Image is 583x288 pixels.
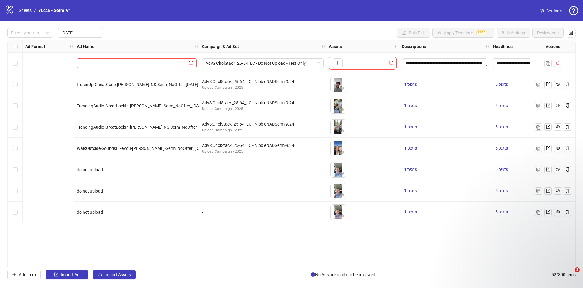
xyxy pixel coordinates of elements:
[565,125,570,129] span: copy
[18,7,33,14] a: Sheets
[495,124,508,129] span: 5 texts
[98,272,102,277] span: cloud-upload
[562,267,577,282] iframe: Intercom live chat
[495,167,508,172] span: 5 texts
[432,28,494,38] button: Apply TemplateBETA
[402,81,419,88] button: 1 texts
[404,103,417,108] span: 1 texts
[493,81,510,88] button: 5 texts
[556,82,560,86] span: eye
[536,125,540,130] img: Duplicate
[340,150,344,154] span: eye
[495,146,508,151] span: 5 texts
[202,121,324,127] div: AdvS:CholStack_25-64_LC - NibbleNADSerm-9.24
[402,58,488,68] div: Edit values
[569,6,578,15] span: question-circle
[340,86,344,90] span: eye
[340,171,344,175] span: eye
[8,95,23,116] div: Select row 3
[202,188,324,194] div: -
[493,166,510,173] button: 5 texts
[489,40,490,52] div: Resize Descriptions column
[493,187,510,195] button: 5 texts
[104,272,131,277] span: Import Assets
[19,272,36,277] span: Add Item
[202,99,324,106] div: AdvS:CholStack_25-64_LC - NibbleNADSerm-9.24
[340,107,344,112] span: eye
[536,83,540,87] img: Duplicate
[497,28,530,38] button: Bulk Actions
[565,103,570,108] span: copy
[556,210,560,214] span: eye
[532,28,564,38] button: Review Ads
[493,145,510,152] button: 5 texts
[546,103,550,108] span: export
[202,85,324,91] div: Upload Campaign - 2025
[404,82,417,87] span: 1 texts
[202,166,324,173] div: -
[402,145,419,152] button: 1 texts
[336,61,340,65] span: plus
[7,270,41,279] button: Add Item
[202,142,324,149] div: AdvS:CholStack_25-64_LC - NibbleNADSerm-9.24
[8,53,23,74] div: Select row 1
[556,167,560,172] span: eye
[551,271,576,278] span: 52 / 300 items
[339,191,346,199] button: Preview
[546,8,562,14] span: Settings
[535,145,542,152] button: Duplicate
[77,82,312,87] span: ListenUp-CheatCode-[PERSON_NAME]-NS-Serm_NoOffer_[DATE] - VIDEO_9x16_multi - No Offer - Learn Mor...
[535,166,542,173] button: Duplicate
[77,167,103,172] span: do not upload
[8,138,23,159] div: Select row 5
[546,189,550,193] span: export
[402,102,419,109] button: 1 texts
[493,123,510,131] button: 5 texts
[8,40,23,53] div: Select all rows
[402,187,419,195] button: 1 texts
[331,205,346,220] img: Asset 1
[556,103,560,108] span: eye
[569,31,573,35] span: control
[93,270,136,279] button: Import Assets
[397,28,430,38] button: Bulk Edit
[199,44,203,49] span: holder
[189,61,193,65] span: exclamation-circle
[194,44,199,49] span: holder
[546,125,550,129] span: export
[339,85,346,92] button: Preview
[546,146,550,150] span: export
[8,202,23,223] div: Select row 8
[202,127,324,133] div: Upload Campaign - 2025
[404,146,417,151] span: 1 texts
[404,188,417,193] span: 1 texts
[77,146,321,151] span: WalkOutside-SoundsLikeYou-[PERSON_NAME]-Serm_NoOffer_[DATE] - VIDEO_9x16_multi - No Offer - Learn...
[54,272,58,277] span: import
[73,44,78,49] span: holder
[402,123,419,131] button: 1 texts
[77,125,325,130] span: TrendingAudio-GreatLockIn-[PERSON_NAME]-NS-Serm_NoOffer_[DATE] - VIDEO_9x16_multi - No Offer - Le...
[202,209,324,216] div: -
[493,58,579,68] div: Edit values
[46,270,88,279] button: Import Ad
[397,40,399,52] div: Resize Assets column
[575,267,580,272] span: 1
[25,43,45,50] strong: Ad Format
[404,124,417,129] span: 1 texts
[331,120,346,135] img: Asset 1
[544,60,552,67] button: Duplicate
[535,209,542,216] button: Duplicate
[202,149,324,154] div: Upload Campaign - 2025
[329,43,342,50] strong: Assets
[77,189,103,193] span: do not upload
[340,129,344,133] span: eye
[536,189,540,193] img: Duplicate
[565,82,570,86] span: copy
[206,59,320,68] span: AdvS:CholStack_25-64_LC - Do Not Upload - Test Only
[339,213,346,220] button: Preview
[339,127,346,135] button: Preview
[340,193,344,197] span: eye
[493,43,513,50] strong: Headlines
[12,272,16,277] span: plus
[495,210,508,214] span: 5 texts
